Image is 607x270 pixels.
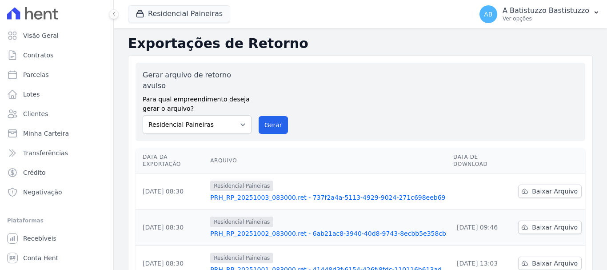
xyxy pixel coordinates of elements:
span: Contratos [23,51,53,60]
p: A Batistuzzo Bastistuzzo [503,6,589,15]
span: Minha Carteira [23,129,69,138]
a: Baixar Arquivo [518,185,582,198]
span: Residencial Paineiras [210,253,273,263]
a: Visão Geral [4,27,110,44]
span: Baixar Arquivo [532,187,578,196]
label: Para qual empreendimento deseja gerar o arquivo? [143,91,252,113]
a: Contratos [4,46,110,64]
a: Clientes [4,105,110,123]
a: Baixar Arquivo [518,257,582,270]
a: PRH_RP_20251002_083000.ret - 6ab21ac8-3940-40d8-9743-8ecbb5e358cb [210,229,446,238]
button: Residencial Paineiras [128,5,230,22]
div: Plataformas [7,215,106,226]
a: Minha Carteira [4,125,110,142]
label: Gerar arquivo de retorno avulso [143,70,252,91]
span: Residencial Paineiras [210,181,273,191]
td: [DATE] 09:46 [450,210,515,246]
h2: Exportações de Retorno [128,36,593,52]
span: Lotes [23,90,40,99]
a: PRH_RP_20251003_083000.ret - 737f2a4a-5113-4929-9024-271c698eeb69 [210,193,446,202]
span: Transferências [23,149,68,157]
span: Crédito [23,168,46,177]
span: AB [484,11,492,17]
span: Negativação [23,188,62,197]
p: Ver opções [503,15,589,22]
a: Conta Hent [4,249,110,267]
a: Crédito [4,164,110,181]
a: Parcelas [4,66,110,84]
a: Negativação [4,183,110,201]
td: [DATE] 08:30 [136,173,207,210]
td: [DATE] 08:30 [136,210,207,246]
a: Recebíveis [4,230,110,247]
span: Parcelas [23,70,49,79]
span: Baixar Arquivo [532,223,578,232]
span: Clientes [23,109,48,118]
th: Arquivo [207,148,450,173]
th: Data da Exportação [136,148,207,173]
button: Gerar [259,116,288,134]
span: Visão Geral [23,31,59,40]
a: Baixar Arquivo [518,221,582,234]
button: AB A Batistuzzo Bastistuzzo Ver opções [472,2,607,27]
span: Recebíveis [23,234,56,243]
span: Conta Hent [23,254,58,262]
th: Data de Download [450,148,515,173]
span: Baixar Arquivo [532,259,578,268]
span: Residencial Paineiras [210,217,273,227]
a: Lotes [4,85,110,103]
a: Transferências [4,144,110,162]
